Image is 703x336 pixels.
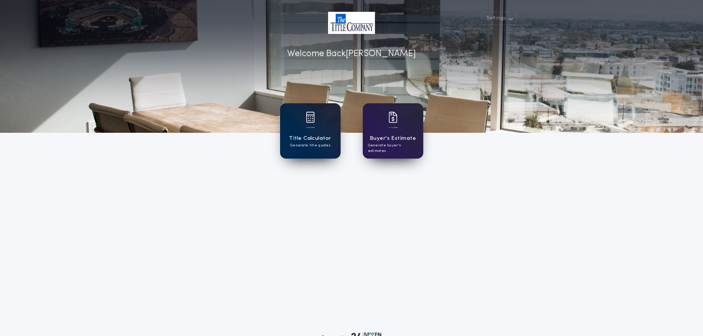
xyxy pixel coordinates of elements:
p: Generate buyer's estimates [368,143,418,154]
h1: Buyer's Estimate [370,134,416,143]
img: card icon [306,112,315,123]
img: account-logo [328,12,375,34]
p: Welcome Back [PERSON_NAME] [287,47,416,60]
p: Generate title quotes [290,143,330,148]
h1: Title Calculator [289,134,331,143]
img: card icon [389,112,397,123]
a: card iconTitle CalculatorGenerate title quotes [280,103,341,159]
a: card iconBuyer's EstimateGenerate buyer's estimates [363,103,423,159]
button: Settings [482,12,516,25]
